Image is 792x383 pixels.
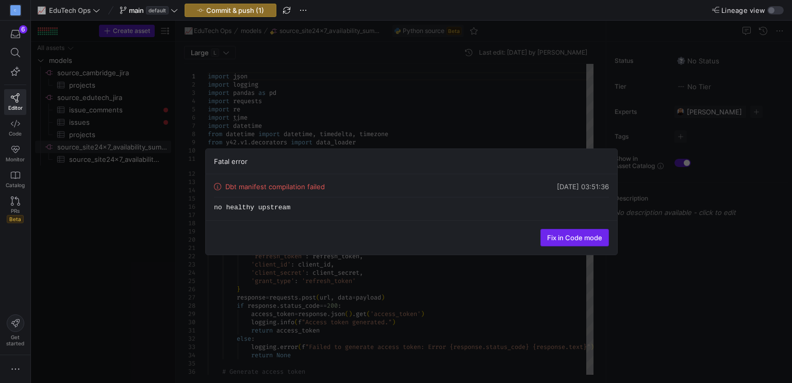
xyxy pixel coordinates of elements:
span: Commit & push (1) [206,6,264,14]
span: Code [9,130,22,137]
code: no healthy upstream [214,204,290,211]
a: Fix in Code mode [540,229,609,246]
span: main [129,6,144,14]
span: Catalog [6,182,25,188]
a: Editor [4,89,26,115]
button: Getstarted [4,310,26,351]
div: [DATE] 03:51:36 [557,182,609,191]
a: PRsBeta [4,192,26,227]
span: Lineage view [721,6,765,14]
span: Beta [7,215,24,223]
span: 📈 [38,7,45,14]
a: C [4,2,26,19]
div: 6 [19,25,27,34]
button: Commit & push (1) [185,4,276,17]
button: maindefault [117,4,180,17]
div: Dbt manifest compilation failed [214,182,325,191]
span: Get started [6,334,24,346]
span: default [146,6,169,14]
a: Code [4,115,26,141]
span: EduTech Ops [49,6,91,14]
button: 6 [4,25,26,43]
a: Catalog [4,166,26,192]
div: C [10,5,21,15]
span: Fix in Code mode [547,234,602,242]
span: Monitor [6,156,25,162]
a: Monitor [4,141,26,166]
div: Fatal error [206,149,617,174]
button: 📈EduTech Ops [35,4,103,17]
span: PRs [11,208,20,214]
span: Editor [8,105,23,111]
